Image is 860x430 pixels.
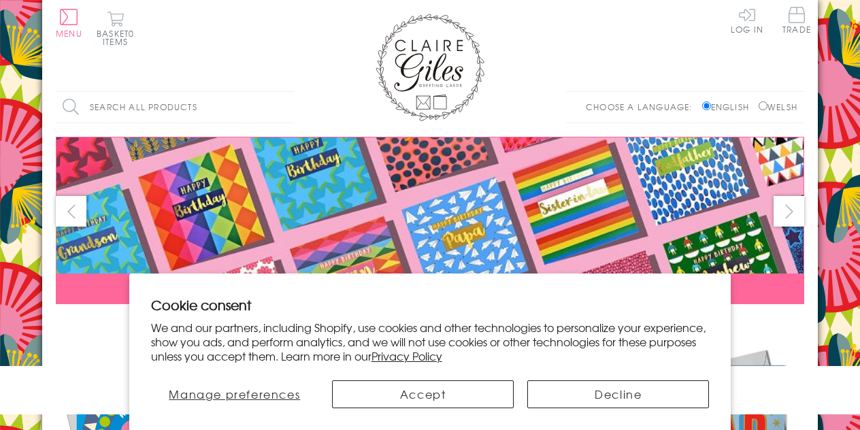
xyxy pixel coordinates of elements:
input: Search [280,92,294,122]
h2: Cookie consent [151,295,710,314]
button: Menu [56,9,82,37]
span: Manage preferences [169,386,300,402]
button: Decline [527,380,709,408]
p: We and our partners, including Shopify, use cookies and other technologies to personalize your ex... [151,320,710,363]
input: English [702,101,711,110]
a: Log In [731,7,763,33]
div: Carousel Pagination [56,314,804,335]
span: Trade [782,7,811,33]
span: 0 items [103,27,134,48]
button: Basket0 items [97,11,134,46]
label: Welsh [759,101,797,113]
input: Welsh [759,101,767,110]
a: Privacy Policy [371,348,442,364]
img: Claire Giles Greetings Cards [376,14,484,121]
span: Menu [56,27,82,39]
label: English [702,101,756,113]
input: Search all products [56,92,294,122]
button: Accept [332,380,514,408]
p: Choose a language: [586,101,699,113]
a: Trade [782,7,811,36]
button: prev [56,196,86,227]
button: next [774,196,804,227]
button: Manage preferences [151,380,318,408]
